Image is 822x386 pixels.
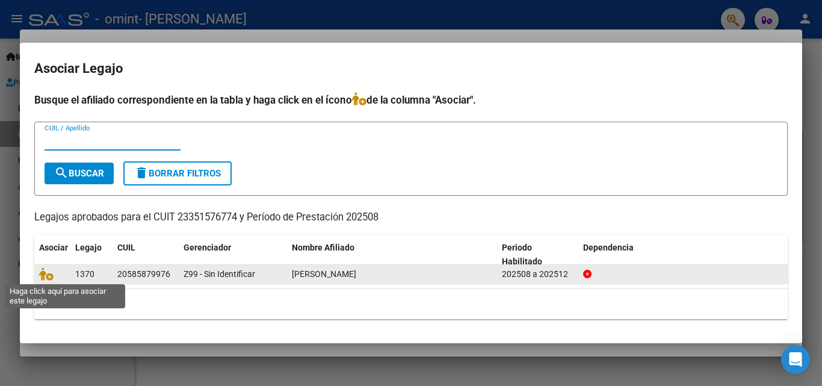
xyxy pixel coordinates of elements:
[117,243,135,252] span: CUIL
[75,243,102,252] span: Legajo
[292,243,354,252] span: Nombre Afiliado
[578,235,788,275] datatable-header-cell: Dependencia
[497,235,578,275] datatable-header-cell: Periodo Habilitado
[34,92,788,108] h4: Busque el afiliado correspondiente en la tabla y haga click en el ícono de la columna "Asociar".
[502,243,542,266] span: Periodo Habilitado
[292,269,356,279] span: NEME GUIDI ANTONIO
[45,163,114,184] button: Buscar
[113,235,179,275] datatable-header-cell: CUIL
[54,166,69,180] mat-icon: search
[134,166,149,180] mat-icon: delete
[117,267,170,281] div: 20585879976
[184,269,255,279] span: Z99 - Sin Identificar
[134,168,221,179] span: Borrar Filtros
[34,289,788,319] div: 1 registros
[70,235,113,275] datatable-header-cell: Legajo
[75,269,94,279] span: 1370
[502,267,573,281] div: 202508 a 202512
[34,210,788,225] p: Legajos aprobados para el CUIT 23351576774 y Período de Prestación 202508
[34,235,70,275] datatable-header-cell: Asociar
[583,243,634,252] span: Dependencia
[54,168,104,179] span: Buscar
[179,235,287,275] datatable-header-cell: Gerenciador
[39,243,68,252] span: Asociar
[123,161,232,185] button: Borrar Filtros
[287,235,497,275] datatable-header-cell: Nombre Afiliado
[34,57,788,80] h2: Asociar Legajo
[184,243,231,252] span: Gerenciador
[781,345,810,374] div: Open Intercom Messenger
